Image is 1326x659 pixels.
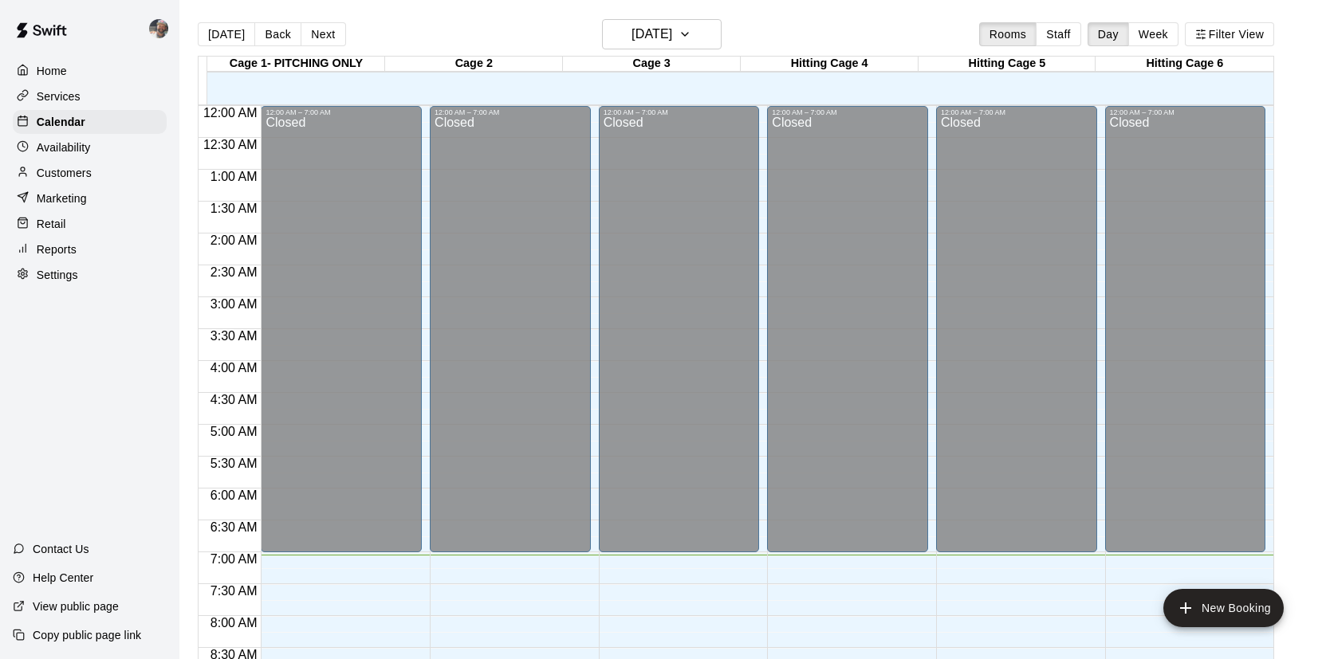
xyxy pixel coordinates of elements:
[772,108,923,116] div: 12:00 AM – 7:00 AM
[767,106,928,552] div: 12:00 AM – 7:00 AM: Closed
[33,598,119,614] p: View public page
[1128,22,1178,46] button: Week
[1163,589,1284,627] button: add
[13,59,167,83] a: Home
[33,627,141,643] p: Copy public page link
[207,57,385,72] div: Cage 1- PITCHING ONLY
[1105,106,1266,552] div: 12:00 AM – 7:00 AM: Closed
[1088,22,1129,46] button: Day
[199,106,262,120] span: 12:00 AM
[941,108,1092,116] div: 12:00 AM – 7:00 AM
[207,584,262,598] span: 7:30 AM
[37,241,77,257] p: Reports
[301,22,345,46] button: Next
[919,57,1096,72] div: Hitting Cage 5
[207,361,262,375] span: 4:00 AM
[13,135,167,159] a: Availability
[37,114,85,130] p: Calendar
[602,19,722,49] button: [DATE]
[1185,22,1274,46] button: Filter View
[266,116,417,558] div: Closed
[207,202,262,215] span: 1:30 AM
[207,425,262,438] span: 5:00 AM
[33,541,89,557] p: Contact Us
[13,84,167,108] a: Services
[37,88,81,104] p: Services
[254,22,301,46] button: Back
[13,161,167,185] a: Customers
[1036,22,1081,46] button: Staff
[37,139,91,155] p: Availability
[37,216,66,232] p: Retail
[37,190,87,206] p: Marketing
[1110,116,1261,558] div: Closed
[207,233,262,247] span: 2:00 AM
[13,263,167,287] a: Settings
[37,63,67,79] p: Home
[941,116,1092,558] div: Closed
[266,108,417,116] div: 12:00 AM – 7:00 AM
[936,106,1097,552] div: 12:00 AM – 7:00 AM: Closed
[207,170,262,183] span: 1:00 AM
[13,186,167,210] a: Marketing
[385,57,563,72] div: Cage 2
[33,570,93,586] p: Help Center
[13,237,167,261] a: Reports
[430,106,591,552] div: 12:00 AM – 7:00 AM: Closed
[146,13,179,45] div: Trent Hadley
[563,57,741,72] div: Cage 3
[13,212,167,236] a: Retail
[199,138,262,151] span: 12:30 AM
[772,116,923,558] div: Closed
[435,108,586,116] div: 12:00 AM – 7:00 AM
[741,57,919,72] div: Hitting Cage 4
[261,106,422,552] div: 12:00 AM – 7:00 AM: Closed
[979,22,1037,46] button: Rooms
[149,19,168,38] img: Trent Hadley
[435,116,586,558] div: Closed
[207,552,262,566] span: 7:00 AM
[207,329,262,343] span: 3:30 AM
[207,457,262,470] span: 5:30 AM
[207,393,262,406] span: 4:30 AM
[207,265,262,279] span: 2:30 AM
[599,106,760,552] div: 12:00 AM – 7:00 AM: Closed
[207,297,262,311] span: 3:00 AM
[37,165,92,181] p: Customers
[632,23,672,45] h6: [DATE]
[604,116,755,558] div: Closed
[13,110,167,134] a: Calendar
[1110,108,1261,116] div: 12:00 AM – 7:00 AM
[207,616,262,630] span: 8:00 AM
[207,520,262,534] span: 6:30 AM
[604,108,755,116] div: 12:00 AM – 7:00 AM
[198,22,255,46] button: [DATE]
[37,267,78,283] p: Settings
[1096,57,1273,72] div: Hitting Cage 6
[207,488,262,502] span: 6:00 AM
